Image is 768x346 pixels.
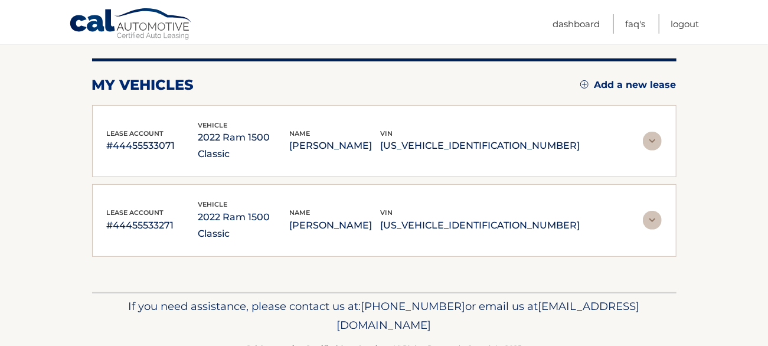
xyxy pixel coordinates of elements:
[625,14,645,34] a: FAQ's
[92,76,194,94] h2: my vehicles
[107,217,198,234] p: #44455533271
[198,209,289,242] p: 2022 Ram 1500 Classic
[553,14,600,34] a: Dashboard
[381,138,580,154] p: [US_VEHICLE_IDENTIFICATION_NUMBER]
[198,121,227,129] span: vehicle
[198,129,289,162] p: 2022 Ram 1500 Classic
[361,299,466,313] span: [PHONE_NUMBER]
[381,217,580,234] p: [US_VEHICLE_IDENTIFICATION_NUMBER]
[198,200,227,208] span: vehicle
[643,211,662,230] img: accordion-rest.svg
[381,129,393,138] span: vin
[337,299,640,332] span: [EMAIL_ADDRESS][DOMAIN_NAME]
[671,14,699,34] a: Logout
[107,208,164,217] span: lease account
[289,208,310,217] span: name
[289,129,310,138] span: name
[580,80,589,89] img: add.svg
[289,217,381,234] p: [PERSON_NAME]
[643,132,662,151] img: accordion-rest.svg
[69,8,193,42] a: Cal Automotive
[381,208,393,217] span: vin
[100,297,669,335] p: If you need assistance, please contact us at: or email us at
[289,138,381,154] p: [PERSON_NAME]
[107,129,164,138] span: lease account
[580,79,677,91] a: Add a new lease
[107,138,198,154] p: #44455533071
